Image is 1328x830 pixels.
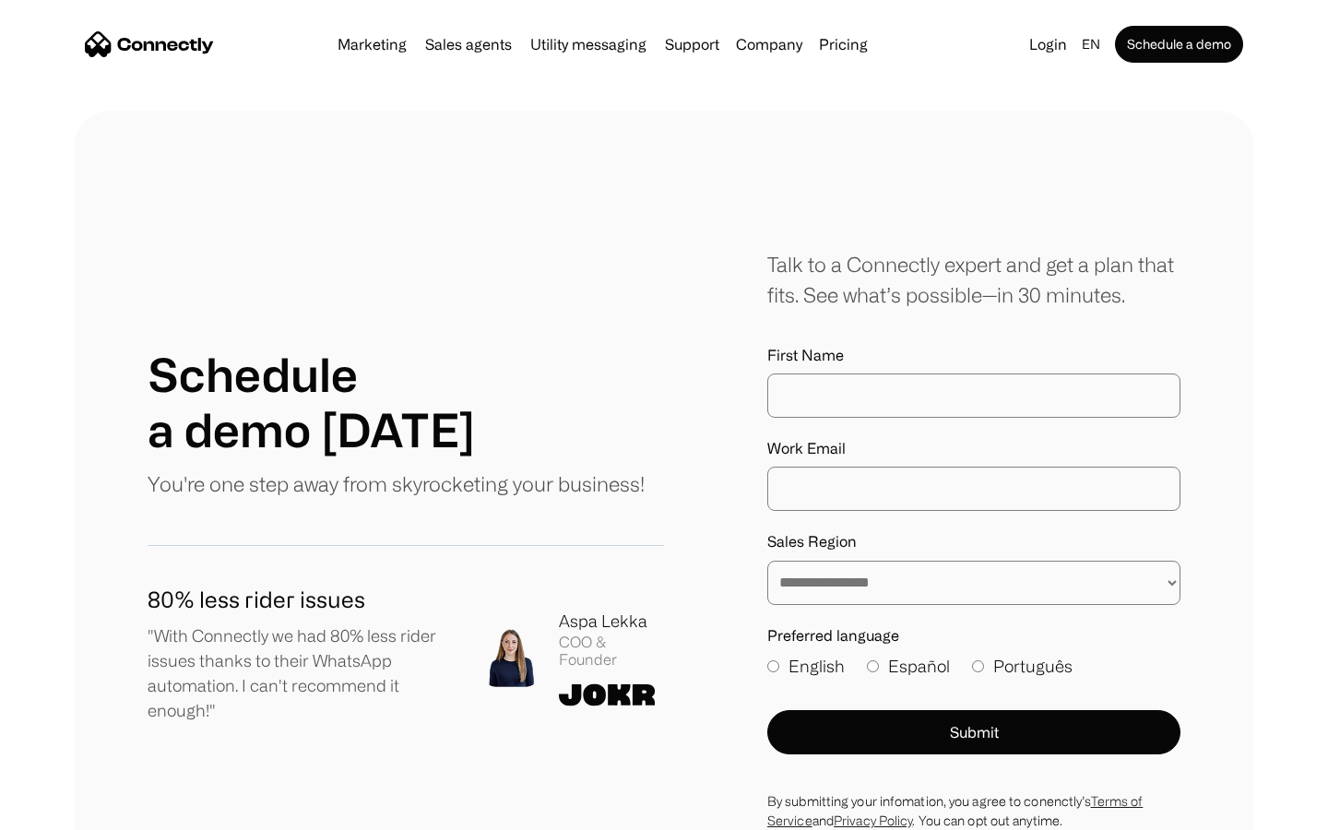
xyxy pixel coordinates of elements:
a: Pricing [812,37,875,52]
h1: 80% less rider issues [148,583,452,616]
a: Privacy Policy [834,813,912,827]
label: First Name [767,347,1180,364]
input: Português [972,660,984,672]
a: Login [1022,31,1074,57]
button: Submit [767,710,1180,754]
h1: Schedule a demo [DATE] [148,347,475,457]
label: Español [867,654,950,679]
p: "With Connectly we had 80% less rider issues thanks to their WhatsApp automation. I can't recomme... [148,623,452,723]
div: en [1082,31,1100,57]
a: Utility messaging [523,37,654,52]
div: By submitting your infomation, you agree to conenctly’s and . You can opt out anytime. [767,791,1180,830]
input: English [767,660,779,672]
a: Marketing [330,37,414,52]
aside: Language selected: English [18,796,111,824]
label: Preferred language [767,627,1180,645]
a: Support [658,37,727,52]
div: COO & Founder [559,634,664,669]
div: Aspa Lekka [559,609,664,634]
input: Español [867,660,879,672]
label: Sales Region [767,533,1180,551]
label: Work Email [767,440,1180,457]
div: Company [736,31,802,57]
div: Talk to a Connectly expert and get a plan that fits. See what’s possible—in 30 minutes. [767,249,1180,310]
label: English [767,654,845,679]
a: Terms of Service [767,794,1143,827]
a: Sales agents [418,37,519,52]
ul: Language list [37,798,111,824]
label: Português [972,654,1073,679]
a: Schedule a demo [1115,26,1243,63]
p: You're one step away from skyrocketing your business! [148,468,645,499]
